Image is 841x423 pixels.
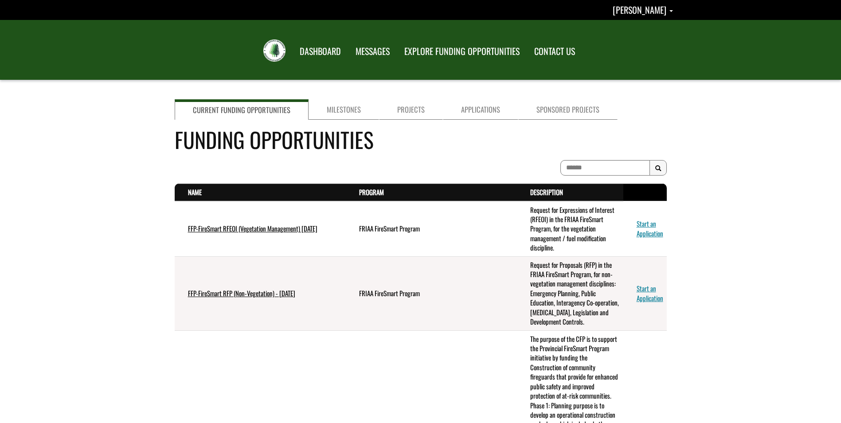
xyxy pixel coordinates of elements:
a: Program [359,187,384,197]
a: Start an Application [637,283,663,302]
a: Applications [443,99,518,120]
a: Description [530,187,563,197]
a: Start an Application [637,219,663,238]
td: FFP-FireSmart RFP (Non-Vegetation) - July 2025 [175,256,346,330]
a: Current Funding Opportunities [175,99,309,120]
td: Request for Expressions of Interest (RFEOI) in the FRIAA FireSmart Program, for the vegetation ma... [517,201,623,257]
span: [PERSON_NAME] [613,3,666,16]
a: Projects [379,99,443,120]
a: CONTACT US [528,40,582,63]
a: FFP-FireSmart RFEOI (Vegetation Management) [DATE] [188,223,317,233]
input: To search on partial text, use the asterisk (*) wildcard character. [560,160,650,176]
a: EXPLORE FUNDING OPPORTUNITIES [398,40,526,63]
a: MESSAGES [349,40,396,63]
a: Milestones [309,99,379,120]
a: DASHBOARD [293,40,348,63]
button: Search Results [649,160,667,176]
td: FRIAA FireSmart Program [346,201,517,257]
nav: Main Navigation [292,38,582,63]
img: FRIAA Submissions Portal [263,39,286,62]
a: Name [188,187,202,197]
a: Cristina Shantz [613,3,673,16]
a: Sponsored Projects [518,99,618,120]
td: FFP-FireSmart RFEOI (Vegetation Management) July 2025 [175,201,346,257]
td: FRIAA FireSmart Program [346,256,517,330]
td: Request for Proposals (RFP) in the FRIAA FireSmart Program, for non-vegetation management discipl... [517,256,623,330]
h4: Funding Opportunities [175,124,667,155]
a: FFP-FireSmart RFP (Non-Vegetation) - [DATE] [188,288,295,298]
